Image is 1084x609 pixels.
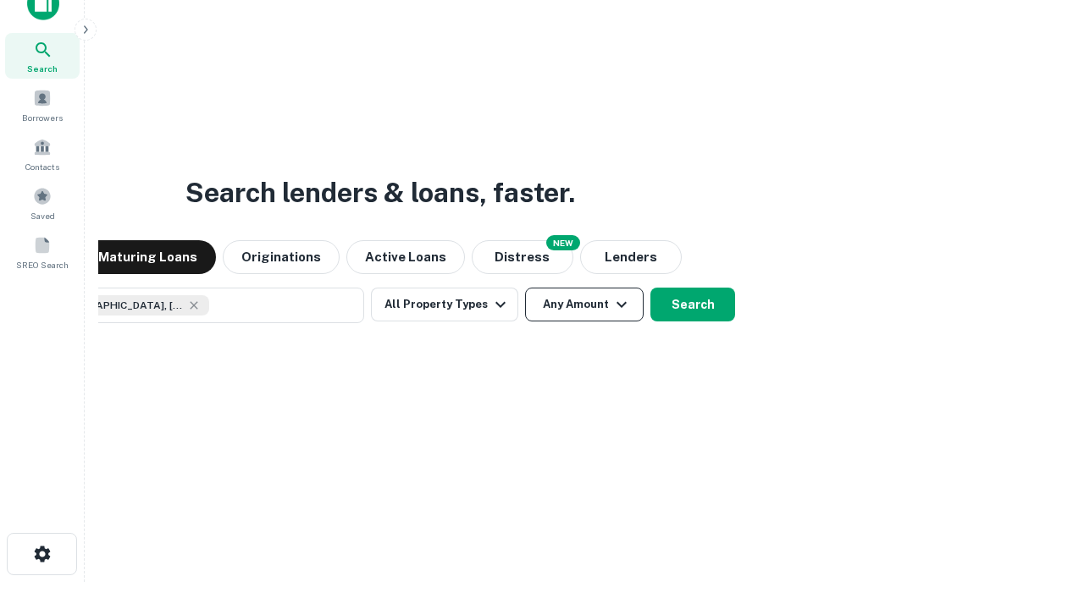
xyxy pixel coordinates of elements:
[5,33,80,79] a: Search
[371,288,518,321] button: All Property Types
[999,474,1084,555] iframe: Chat Widget
[25,288,364,323] button: [GEOGRAPHIC_DATA], [GEOGRAPHIC_DATA], [GEOGRAPHIC_DATA]
[22,111,63,124] span: Borrowers
[80,240,216,274] button: Maturing Loans
[650,288,735,321] button: Search
[185,173,575,213] h3: Search lenders & loans, faster.
[346,240,465,274] button: Active Loans
[580,240,682,274] button: Lenders
[5,131,80,177] a: Contacts
[5,229,80,275] a: SREO Search
[16,258,69,272] span: SREO Search
[472,240,573,274] button: Search distressed loans with lien and other non-mortgage details.
[57,298,184,313] span: [GEOGRAPHIC_DATA], [GEOGRAPHIC_DATA], [GEOGRAPHIC_DATA]
[525,288,644,321] button: Any Amount
[27,62,58,75] span: Search
[30,209,55,222] span: Saved
[546,235,580,250] div: NEW
[5,180,80,226] a: Saved
[25,160,59,173] span: Contacts
[5,82,80,128] a: Borrowers
[223,240,340,274] button: Originations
